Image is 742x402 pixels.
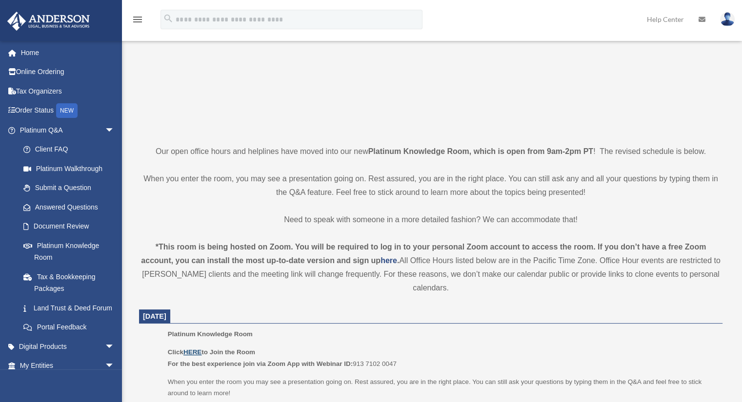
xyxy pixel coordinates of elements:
span: arrow_drop_down [105,120,124,140]
a: Home [7,43,129,62]
a: Tax Organizers [7,81,129,101]
span: arrow_drop_down [105,337,124,357]
strong: *This room is being hosted on Zoom. You will be required to log in to your personal Zoom account ... [141,243,706,265]
a: Platinum Q&Aarrow_drop_down [7,120,129,140]
a: Tax & Bookkeeping Packages [14,267,129,298]
strong: Platinum Knowledge Room, which is open from 9am-2pm PT [368,147,593,155]
a: Submit a Question [14,178,129,198]
a: Answered Questions [14,197,129,217]
strong: . [397,256,399,265]
a: Land Trust & Deed Forum [14,298,129,318]
a: Portal Feedback [14,318,129,337]
a: Digital Productsarrow_drop_down [7,337,129,356]
p: When you enter the room, you may see a presentation going on. Rest assured, you are in the right ... [139,172,722,199]
p: 913 7102 0047 [168,346,716,369]
p: Need to speak with someone in a more detailed fashion? We can accommodate that! [139,213,722,227]
a: Document Review [14,217,129,236]
a: Order StatusNEW [7,101,129,121]
div: All Office Hours listed below are in the Pacific Time Zone. Office Hour events are restricted to ... [139,240,722,295]
i: search [163,13,174,24]
p: When you enter the room you may see a presentation going on. Rest assured, you are in the right p... [168,376,716,399]
b: For the best experience join via Zoom App with Webinar ID: [168,360,353,367]
a: Platinum Knowledge Room [14,236,124,267]
span: Platinum Knowledge Room [168,330,253,338]
span: [DATE] [143,312,166,320]
a: menu [132,17,143,25]
span: arrow_drop_down [105,356,124,376]
div: NEW [56,103,78,118]
p: Our open office hours and helplines have moved into our new ! The revised schedule is below. [139,145,722,158]
a: Platinum Walkthrough [14,159,129,178]
a: Client FAQ [14,140,129,159]
b: Click to Join the Room [168,348,255,356]
i: menu [132,14,143,25]
img: Anderson Advisors Platinum Portal [4,12,93,31]
img: User Pic [720,12,735,26]
a: Online Ordering [7,62,129,82]
a: HERE [183,348,201,356]
a: here [381,256,397,265]
a: My Entitiesarrow_drop_down [7,356,129,376]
